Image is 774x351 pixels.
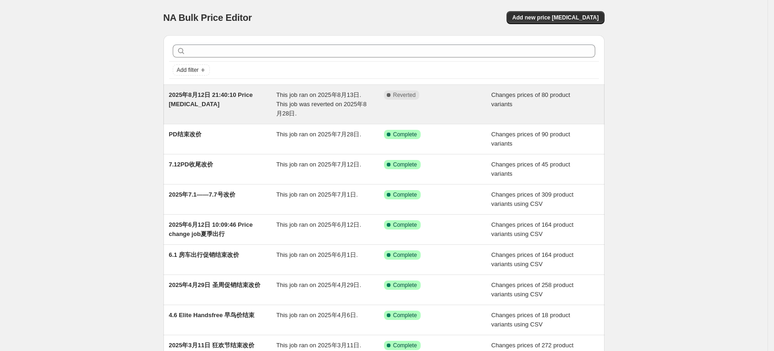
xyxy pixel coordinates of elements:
[169,91,253,108] span: 2025年8月12日 21:40:10 Price [MEDICAL_DATA]
[491,312,570,328] span: Changes prices of 18 product variants using CSV
[491,251,573,268] span: Changes prices of 164 product variants using CSV
[393,221,417,229] span: Complete
[393,251,417,259] span: Complete
[276,191,358,198] span: This job ran on 2025年7月1日.
[169,312,255,319] span: 4.6 Elite Handsfree 早鸟价结束
[491,191,573,207] span: Changes prices of 309 product variants using CSV
[169,221,253,237] span: 2025年6月12日 10:09:46 Price change job夏季出行
[276,131,361,138] span: This job ran on 2025年7月28日.
[276,221,361,228] span: This job ran on 2025年6月12日.
[276,161,361,168] span: This job ran on 2025年7月12日.
[393,91,416,99] span: Reverted
[491,91,570,108] span: Changes prices of 80 product variants
[276,312,358,319] span: This job ran on 2025年4月6日.
[169,131,202,138] span: PD结束改价
[393,131,417,138] span: Complete
[393,161,417,168] span: Complete
[173,64,210,76] button: Add filter
[276,91,366,117] span: This job ran on 2025年8月13日. This job was reverted on 2025年8月28日.
[393,191,417,198] span: Complete
[163,13,252,23] span: NA Bulk Price Editor
[276,281,361,288] span: This job ran on 2025年4月29日.
[276,251,358,258] span: This job ran on 2025年6月1日.
[512,14,598,21] span: Add new price [MEDICAL_DATA]
[393,342,417,349] span: Complete
[491,281,573,298] span: Changes prices of 258 product variants using CSV
[169,281,260,288] span: 2025年4月29日 圣周促销结束改价
[169,191,235,198] span: 2025年7.1——7.7号改价
[276,342,361,349] span: This job ran on 2025年3月11日.
[169,342,254,349] span: 2025年3月11日 狂欢节结束改价
[393,281,417,289] span: Complete
[491,131,570,147] span: Changes prices of 90 product variants
[491,221,573,237] span: Changes prices of 164 product variants using CSV
[507,11,604,24] button: Add new price [MEDICAL_DATA]
[169,251,240,258] span: 6.1 房车出行促销结束改价
[169,161,213,168] span: 7.12PD收尾改价
[177,66,199,74] span: Add filter
[491,161,570,177] span: Changes prices of 45 product variants
[393,312,417,319] span: Complete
